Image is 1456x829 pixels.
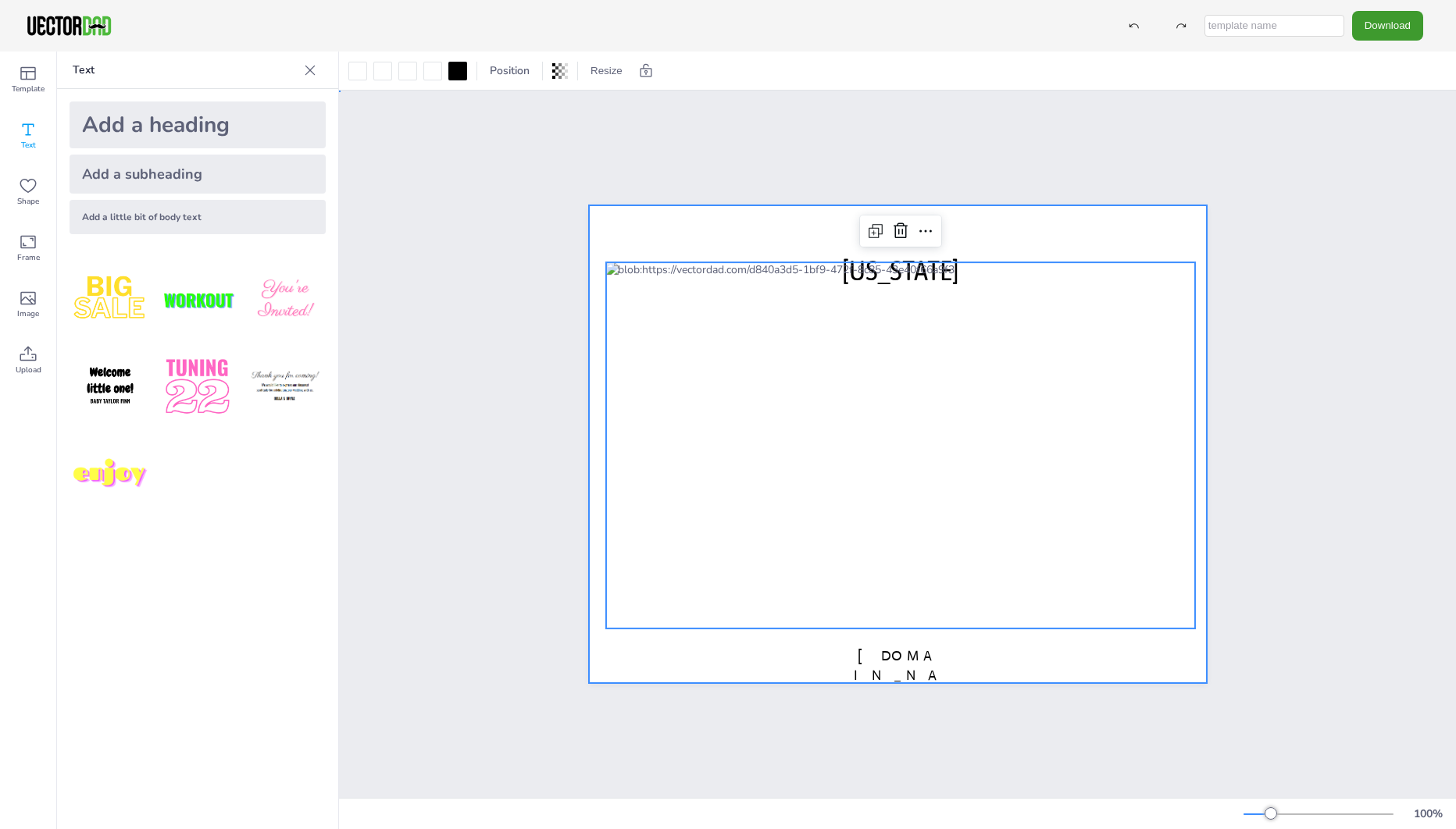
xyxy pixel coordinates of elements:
[17,251,40,264] span: Frame
[157,347,238,428] img: 1B4LbXY.png
[17,308,39,320] span: Image
[244,347,326,428] img: K4iXMrW.png
[12,83,45,95] span: Template
[70,347,151,428] img: GNLDUe7.png
[584,59,629,84] button: Resize
[16,364,41,376] span: Upload
[487,63,533,78] span: Position
[842,254,959,286] span: [US_STATE]
[70,200,326,234] div: Add a little bit of body text
[21,139,36,151] span: Text
[70,259,151,340] img: style1.png
[1352,11,1423,40] button: Download
[70,155,326,194] div: Add a subheading
[157,259,238,340] img: XdJCRjX.png
[1204,15,1344,37] input: template name
[244,259,326,340] img: BBMXfK6.png
[854,647,941,703] span: [DOMAIN_NAME]
[70,101,326,148] div: Add a heading
[70,434,151,515] img: M7yqmqo.png
[1409,806,1447,821] div: 100 %
[25,14,113,37] img: VectorDad-1.png
[17,195,39,208] span: Shape
[73,52,298,89] p: Text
